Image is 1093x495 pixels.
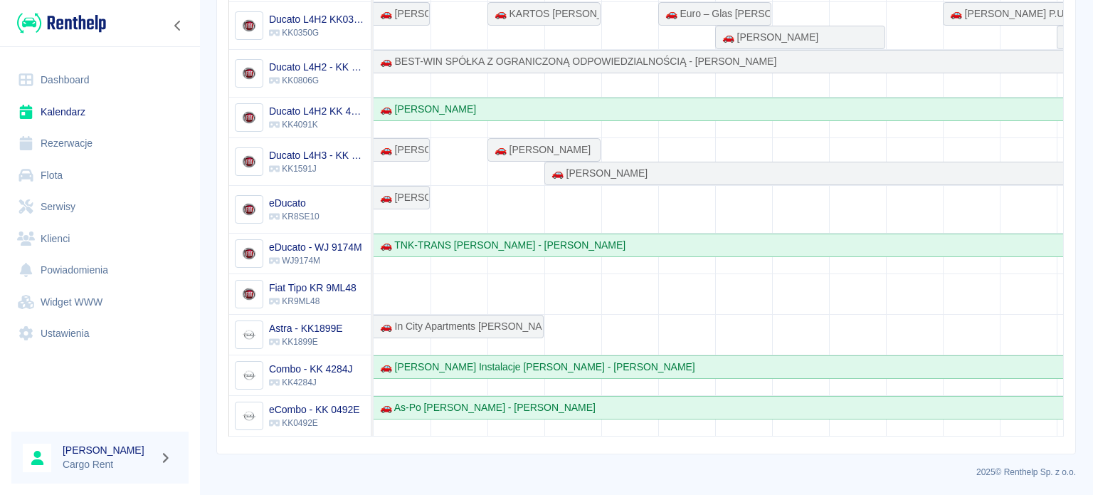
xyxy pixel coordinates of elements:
button: Zwiń nawigację [167,16,189,35]
a: Widget WWW [11,286,189,318]
div: 🚗 [PERSON_NAME] [374,190,428,205]
p: KK1591J [269,162,365,175]
img: Image [237,198,260,222]
div: 🚗 BEST-WIN SPÓŁKA Z OGRANICZONĄ ODPOWIEDZIALNOŚCIĄ - [PERSON_NAME] [374,54,776,69]
p: KK1899E [269,335,343,348]
img: Image [237,242,260,266]
div: 🚗 As-Po [PERSON_NAME] - [PERSON_NAME] [374,400,596,415]
h6: Ducato L4H2 - KK 0806G [269,60,365,74]
p: 2025 © Renthelp Sp. z o.o. [216,466,1076,479]
img: Image [237,150,260,174]
p: KK0350G [269,26,365,39]
div: 🚗 [PERSON_NAME] [374,102,476,117]
a: Powiadomienia [11,254,189,286]
a: Kalendarz [11,96,189,128]
h6: Fiat Tipo KR 9ML48 [269,281,357,295]
a: Serwisy [11,191,189,223]
h6: Ducato L4H2 KK 4091K [269,104,365,118]
h6: Ducato L4H3 - KK 1591J [269,148,365,162]
div: 🚗 [PERSON_NAME] [717,30,818,45]
img: Image [237,405,260,428]
div: 🚗 [PERSON_NAME] [489,142,591,157]
img: Image [237,283,260,306]
p: KR9ML48 [269,295,357,308]
img: Image [237,106,260,130]
p: WJ9174M [269,254,362,267]
a: Flota [11,160,189,192]
div: 🚗 TNK-TRANS [PERSON_NAME] - [PERSON_NAME] [374,238,625,253]
p: KK4091K [269,118,365,131]
div: 🚗 [PERSON_NAME] [374,142,428,157]
a: Ustawienia [11,318,189,350]
div: 🚗 Euro – Glas [PERSON_NAME] Noga S.J - [PERSON_NAME] [660,6,770,21]
img: Image [237,14,260,38]
p: KK0492E [269,417,360,429]
div: 🚗 In City Apartments [PERSON_NAME] - [PERSON_NAME] [374,319,542,334]
img: Image [237,62,260,85]
div: 🚗 [PERSON_NAME] Instalacje [PERSON_NAME] - [PERSON_NAME] [374,360,695,375]
img: Renthelp logo [17,11,106,35]
div: 🚗 KARTOS [PERSON_NAME] - [PERSON_NAME] [489,6,599,21]
p: Cargo Rent [63,457,154,472]
div: 🚗 [PERSON_NAME] [374,6,428,21]
a: Dashboard [11,64,189,96]
h6: eCombo - KK 0492E [269,402,360,417]
p: KK0806G [269,74,365,87]
h6: eDucato - WJ 9174M [269,240,362,254]
h6: [PERSON_NAME] [63,443,154,457]
h6: Astra - KK1899E [269,321,343,335]
img: Image [237,323,260,347]
h6: Ducato L4H2 KK0350G [269,12,365,26]
h6: Combo - KK 4284J [269,362,352,376]
p: KK4284J [269,376,352,389]
a: Klienci [11,223,189,255]
a: Rezerwacje [11,127,189,160]
div: 🚗 [PERSON_NAME] [546,166,648,181]
h6: eDucato [269,196,320,210]
p: KR8SE10 [269,210,320,223]
img: Image [237,364,260,387]
a: Renthelp logo [11,11,106,35]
